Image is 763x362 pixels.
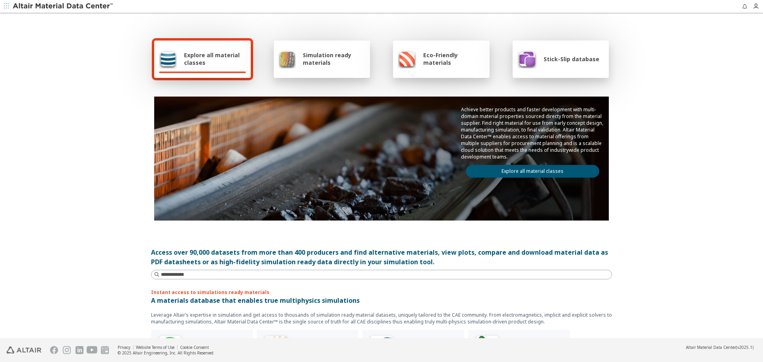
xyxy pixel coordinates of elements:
[686,345,736,350] span: Altair Material Data Center
[423,51,484,66] span: Eco-Friendly materials
[13,2,114,10] img: Altair Material Data Center
[279,49,296,68] img: Simulation ready materials
[544,55,599,63] span: Stick-Slip database
[184,51,246,66] span: Explore all material classes
[398,49,416,68] img: Eco-Friendly materials
[151,289,612,296] p: Instant access to simulations ready materials
[118,350,215,356] div: © 2025 Altair Engineering, Inc. All Rights Reserved.
[151,296,612,305] p: A materials database that enables true multiphysics simulations
[303,51,365,66] span: Simulation ready materials
[461,106,604,160] p: Achieve better products and faster development with multi-domain material properties sourced dire...
[517,49,536,68] img: Stick-Slip database
[118,345,130,350] a: Privacy
[180,345,209,350] a: Cookie Consent
[159,49,177,68] img: Explore all material classes
[136,345,174,350] a: Website Terms of Use
[686,345,753,350] div: (v2025.1)
[6,347,41,354] img: Altair Engineering
[151,248,612,267] div: Access over 90,000 datasets from more than 400 producers and find alternative materials, view plo...
[151,312,612,325] p: Leverage Altair’s expertise in simulation and get access to thousands of simulation ready materia...
[466,165,599,178] a: Explore all material classes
